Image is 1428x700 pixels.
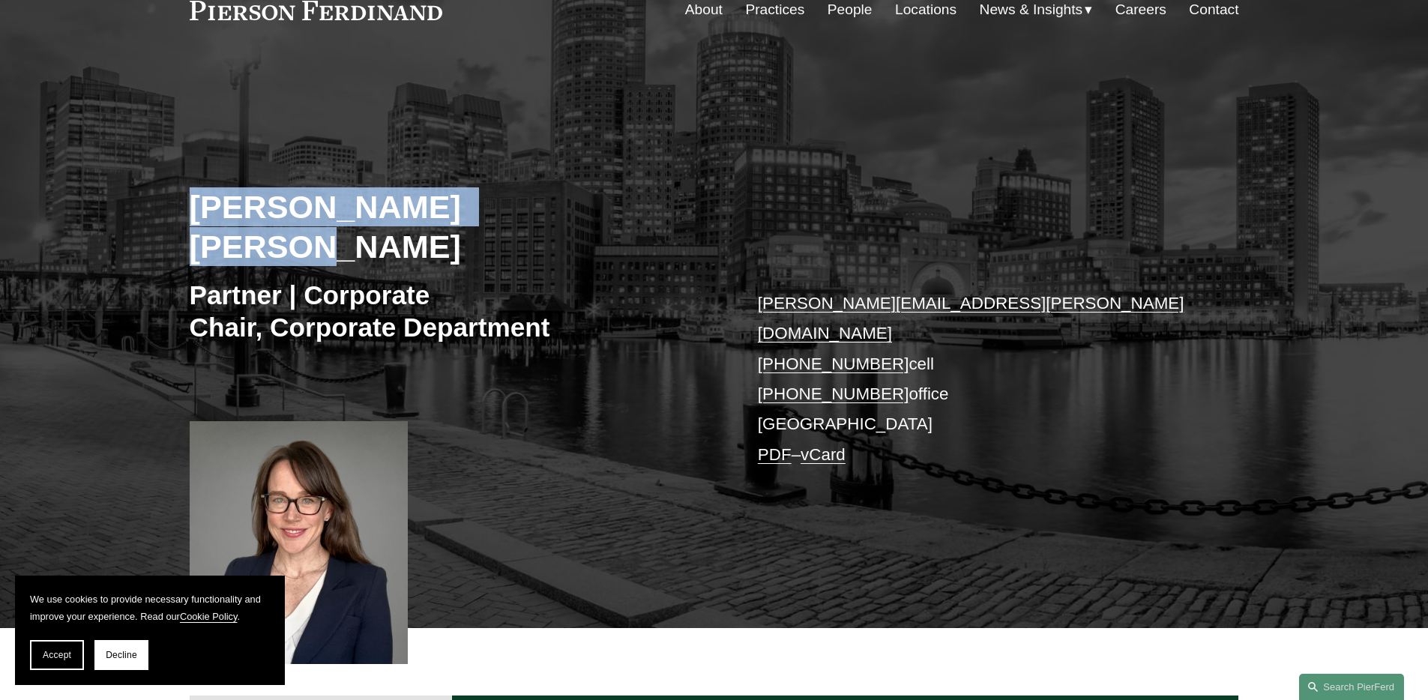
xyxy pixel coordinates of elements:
[1299,674,1404,700] a: Search this site
[758,294,1184,343] a: [PERSON_NAME][EMAIL_ADDRESS][PERSON_NAME][DOMAIN_NAME]
[30,640,84,670] button: Accept
[180,611,238,622] a: Cookie Policy
[758,445,792,464] a: PDF
[190,187,714,266] h2: [PERSON_NAME] [PERSON_NAME]
[190,279,714,344] h3: Partner | Corporate Chair, Corporate Department
[30,591,270,625] p: We use cookies to provide necessary functionality and improve your experience. Read our .
[758,289,1195,470] p: cell office [GEOGRAPHIC_DATA] –
[801,445,846,464] a: vCard
[106,650,137,660] span: Decline
[758,384,909,403] a: [PHONE_NUMBER]
[758,354,909,373] a: [PHONE_NUMBER]
[43,650,71,660] span: Accept
[94,640,148,670] button: Decline
[15,576,285,685] section: Cookie banner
